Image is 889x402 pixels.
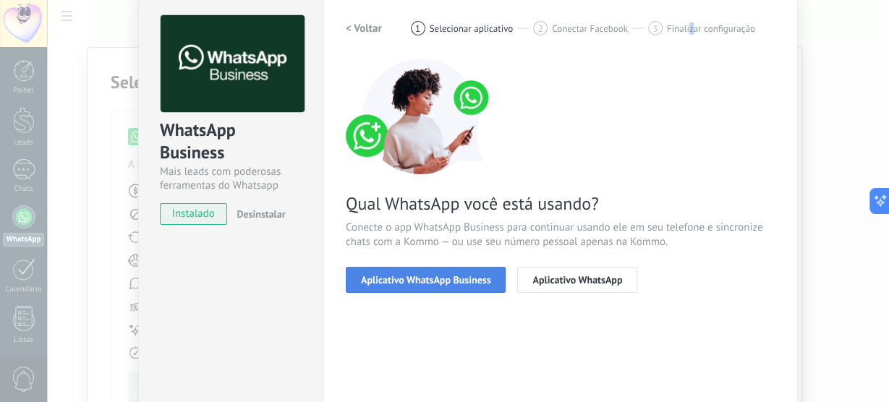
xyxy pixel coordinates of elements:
[430,23,514,34] span: Selecionar aplicativo
[346,22,382,35] h2: < Voltar
[161,203,226,225] span: instalado
[361,275,490,285] span: Aplicativo WhatsApp Business
[532,275,622,285] span: Aplicativo WhatsApp
[667,23,755,34] span: Finalizar configuração
[346,15,382,41] button: < Voltar
[538,22,543,35] span: 2
[161,15,305,113] img: logo_main.png
[346,192,775,215] span: Qual WhatsApp você está usando?
[346,59,498,174] img: connect number
[231,203,285,225] button: Desinstalar
[160,119,302,165] div: WhatsApp Business
[517,267,637,293] button: Aplicativo WhatsApp
[552,23,628,34] span: Conectar Facebook
[346,267,506,293] button: Aplicativo WhatsApp Business
[346,221,775,249] span: Conecte o app WhatsApp Business para continuar usando ele em seu telefone e sincronize chats com ...
[160,165,302,192] div: Mais leads com poderosas ferramentas do Whatsapp
[415,22,420,35] span: 1
[652,22,658,35] span: 3
[237,208,285,221] span: Desinstalar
